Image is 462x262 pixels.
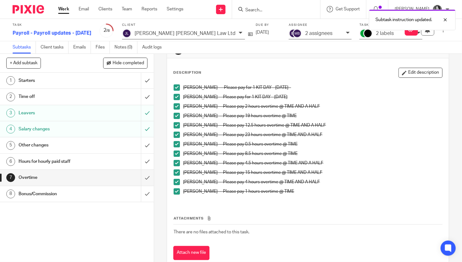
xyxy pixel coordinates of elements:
[106,29,110,32] small: /8
[183,132,442,138] p: [PERSON_NAME] - Please pay 23 hours overtime @ TIME AND A HALF
[19,140,96,150] h1: Other changes
[376,17,432,23] p: Subtask instruction updated.
[19,124,96,134] h1: Salary changes
[19,92,96,101] h1: Time off
[113,61,144,66] span: Hide completed
[58,6,69,12] a: Work
[6,58,41,68] button: + Add subtask
[19,76,96,85] h1: Starters
[183,188,442,195] p: [PERSON_NAME] - Please pay 1 hours overtime @ TIME
[6,125,15,134] div: 4
[289,29,298,38] img: svg%3E
[79,6,89,12] a: Email
[183,113,442,119] p: [PERSON_NAME] - Please pay 19 hours overtime @ TIME
[73,41,91,54] a: Emails
[183,169,442,176] p: [PERSON_NAME] - Please pay 15 hours overtime @ TIME AND A HALF
[19,157,96,166] h1: Hours for hourly paid staff
[256,30,269,35] span: [DATE]
[432,4,443,14] img: brodie%203%20small.jpg
[6,157,15,166] div: 6
[376,31,394,36] p: 2 labels
[183,179,442,185] p: [PERSON_NAME] - Please pay 4 hours overtime @ TIME AND A HALF
[6,141,15,150] div: 5
[13,23,91,27] label: Task
[173,246,209,260] button: Attach new file
[183,103,442,110] p: [PERSON_NAME] - Please pay 2 hours overtime @ TIME AND A HALF
[19,173,96,182] h1: Overtime
[398,68,443,78] button: Edit description
[183,122,442,128] p: [PERSON_NAME] - Please pay 12.5 hours overtime @ TIME AND A HALF
[114,41,137,54] a: Notes (0)
[122,29,131,38] img: svg%3E
[13,5,44,14] img: Pixie
[142,6,157,12] a: Reports
[173,70,201,75] p: Description
[6,190,15,198] div: 8
[19,108,96,118] h1: Leavers
[96,41,110,54] a: Files
[6,93,15,101] div: 2
[183,160,442,166] p: [PERSON_NAME] - Please pay 4.5 hours overtime @ TIME AND A HALF
[135,31,236,36] p: [PERSON_NAME] [PERSON_NAME] Law Ltd
[183,84,442,91] p: [PERSON_NAME] - Please pay for 1 KIT DAY - [DATE] -
[103,58,148,68] button: Hide completed
[292,29,302,38] img: svg%3E
[174,230,249,234] span: There are no files attached to this task.
[6,76,15,85] div: 1
[99,27,114,34] div: 2
[183,94,442,100] p: [PERSON_NAME] - Please pay for 1 KIT DAY - [DATE]
[6,173,15,182] div: 7
[13,41,36,54] a: Subtasks
[142,41,166,54] a: Audit logs
[167,6,183,12] a: Settings
[41,41,69,54] a: Client tasks
[183,151,442,157] p: [PERSON_NAME] - Please pay 8.5 hours overtime @ TIME
[174,217,204,220] span: Attachments
[183,141,442,147] p: [PERSON_NAME] - Please pay 0.5 hours overtime @ TIME
[98,6,112,12] a: Clients
[6,109,15,117] div: 3
[19,189,96,199] h1: Bonus/Commission
[122,6,132,12] a: Team
[122,23,248,27] label: Client
[305,31,332,36] p: 2 assignees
